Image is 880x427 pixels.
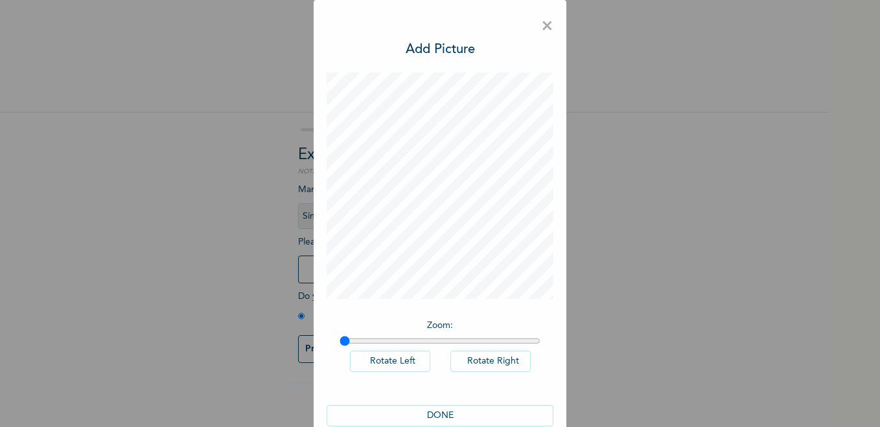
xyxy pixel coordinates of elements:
[340,319,540,333] p: Zoom :
[350,351,430,372] button: Rotate Left
[327,405,553,426] button: DONE
[406,40,475,60] h3: Add Picture
[450,351,531,372] button: Rotate Right
[541,13,553,40] span: ×
[298,237,531,290] span: Please add a recent Passport Photograph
